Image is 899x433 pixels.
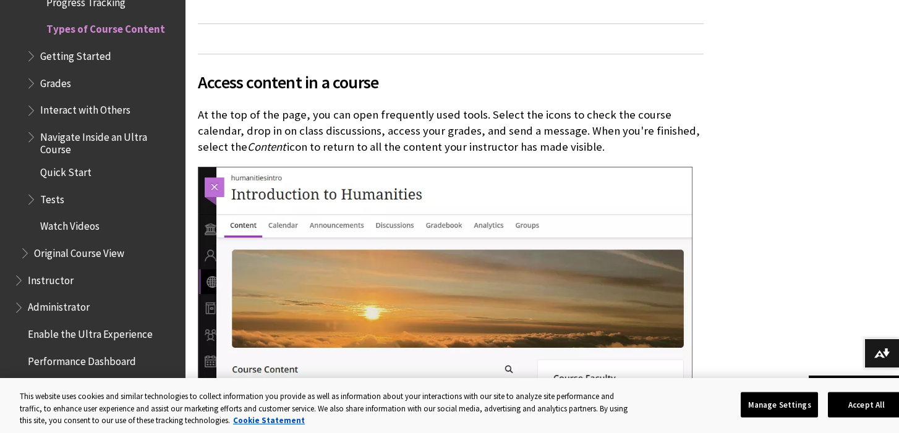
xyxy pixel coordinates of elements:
span: Types of Course Content [46,19,165,36]
span: Interact with Others [40,100,130,117]
span: Content [247,140,286,154]
span: Getting Started [40,46,111,62]
span: Instructor [28,270,74,287]
a: Back to top [809,376,899,398]
span: Enable the Ultra Experience [28,324,153,340]
div: This website uses cookies and similar technologies to collect information you provide as well as ... [20,390,629,427]
span: Original Course View [34,243,124,259]
button: Manage Settings [741,392,818,418]
span: Performance Dashboard [28,351,136,368]
span: Access content in a course [198,69,704,95]
span: Navigate Inside an Ultra Course [40,127,177,156]
span: Watch Videos [40,216,100,233]
a: More information about your privacy, opens in a new tab [233,415,305,426]
p: At the top of the page, you can open frequently used tools. Select the icons to check the course ... [198,107,704,156]
span: Quick Start [40,162,92,179]
span: Grades [40,73,71,90]
span: Tests [40,189,64,206]
span: Administrator [28,297,90,314]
